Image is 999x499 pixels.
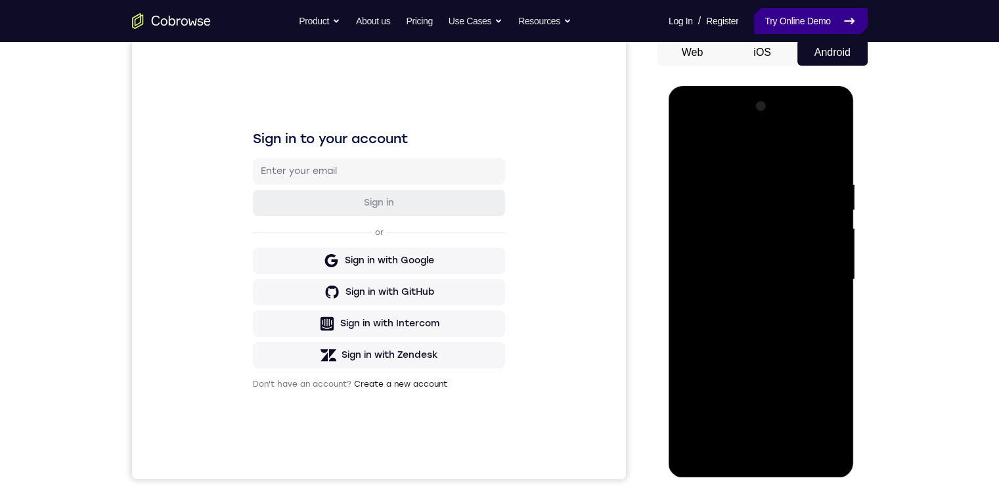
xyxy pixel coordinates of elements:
a: About us [356,8,390,34]
button: Product [299,8,340,34]
div: Sign in with GitHub [213,246,302,259]
a: Register [706,8,738,34]
button: iOS [727,39,797,66]
div: Sign in with Zendesk [210,309,306,322]
div: Sign in with Google [213,215,302,228]
button: Sign in with GitHub [121,240,373,266]
button: Sign in with Google [121,208,373,234]
button: Sign in with Zendesk [121,303,373,329]
a: Try Online Demo [754,8,867,34]
div: Sign in with Intercom [208,278,307,291]
p: Don't have an account? [121,339,373,350]
a: Go to the home page [132,13,211,29]
button: Use Cases [449,8,502,34]
p: or [240,188,254,198]
a: Log In [669,8,693,34]
button: Resources [518,8,571,34]
button: Sign in with Intercom [121,271,373,297]
a: Pricing [406,8,432,34]
button: Web [657,39,728,66]
a: Create a new account [222,340,315,349]
span: / [698,13,701,29]
iframe: Agent [132,39,626,479]
button: Android [797,39,868,66]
